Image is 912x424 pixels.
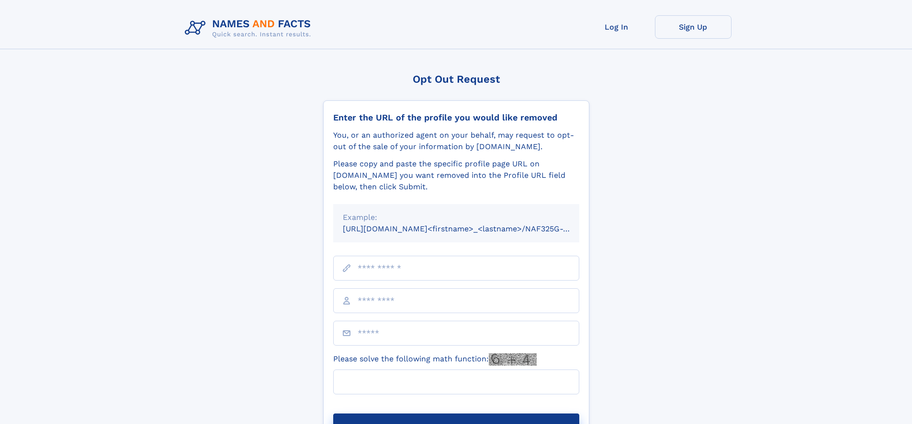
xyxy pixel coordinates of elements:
[333,158,579,193] div: Please copy and paste the specific profile page URL on [DOMAIN_NAME] you want removed into the Pr...
[655,15,732,39] a: Sign Up
[323,73,589,85] div: Opt Out Request
[343,212,570,223] div: Example:
[333,112,579,123] div: Enter the URL of the profile you would like removed
[343,224,597,233] small: [URL][DOMAIN_NAME]<firstname>_<lastname>/NAF325G-xxxxxxxx
[333,353,537,366] label: Please solve the following math function:
[181,15,319,41] img: Logo Names and Facts
[333,130,579,152] div: You, or an authorized agent on your behalf, may request to opt-out of the sale of your informatio...
[578,15,655,39] a: Log In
